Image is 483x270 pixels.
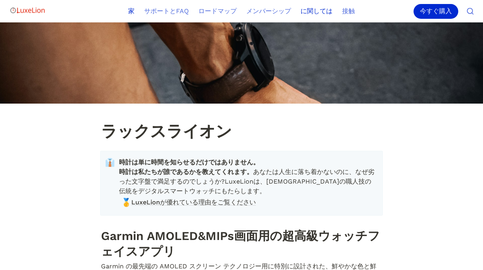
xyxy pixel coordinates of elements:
strong: 時計は単に時間を知らせるだけではありません。 時計は私たちが誰であるかを教えてくれます。 [119,158,259,176]
a: 今すぐ購入 [414,4,461,19]
div: 今すぐ購入 [414,4,458,19]
span: LuxeLionが優れている理由をご覧ください [131,198,256,207]
span: あなたは人生に落ち着かないのに、なぜ劣った文字盤で満足するのでしょうか?LuxeLionは、[DEMOGRAPHIC_DATA]の職人技の伝統をデジタルスマートウォッチにもたらします。 [119,158,376,196]
a: 🥇LuxeLionが優れている理由をご覧ください [119,196,376,208]
h1: ラックスライオン [100,123,383,142]
img: ロゴ [10,2,46,18]
span: 🥇 [121,198,129,206]
span: 👔 [105,158,115,167]
h1: Garmin AMOLED&MIPs画面用の超高級ウォッチフェイスアプリ [100,227,383,260]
